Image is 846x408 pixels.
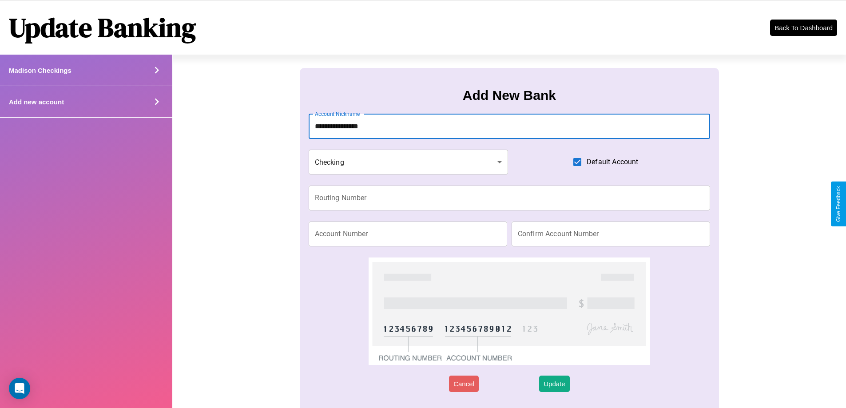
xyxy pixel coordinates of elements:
label: Account Nickname [315,110,360,118]
img: check [369,257,650,365]
div: Open Intercom Messenger [9,378,30,399]
div: Give Feedback [835,186,842,222]
span: Default Account [587,157,638,167]
button: Update [539,376,569,392]
button: Cancel [449,376,479,392]
h1: Update Banking [9,9,196,46]
button: Back To Dashboard [770,20,837,36]
div: Checking [309,150,508,174]
h3: Add New Bank [463,88,556,103]
h4: Madison Checkings [9,67,71,74]
h4: Add new account [9,98,64,106]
